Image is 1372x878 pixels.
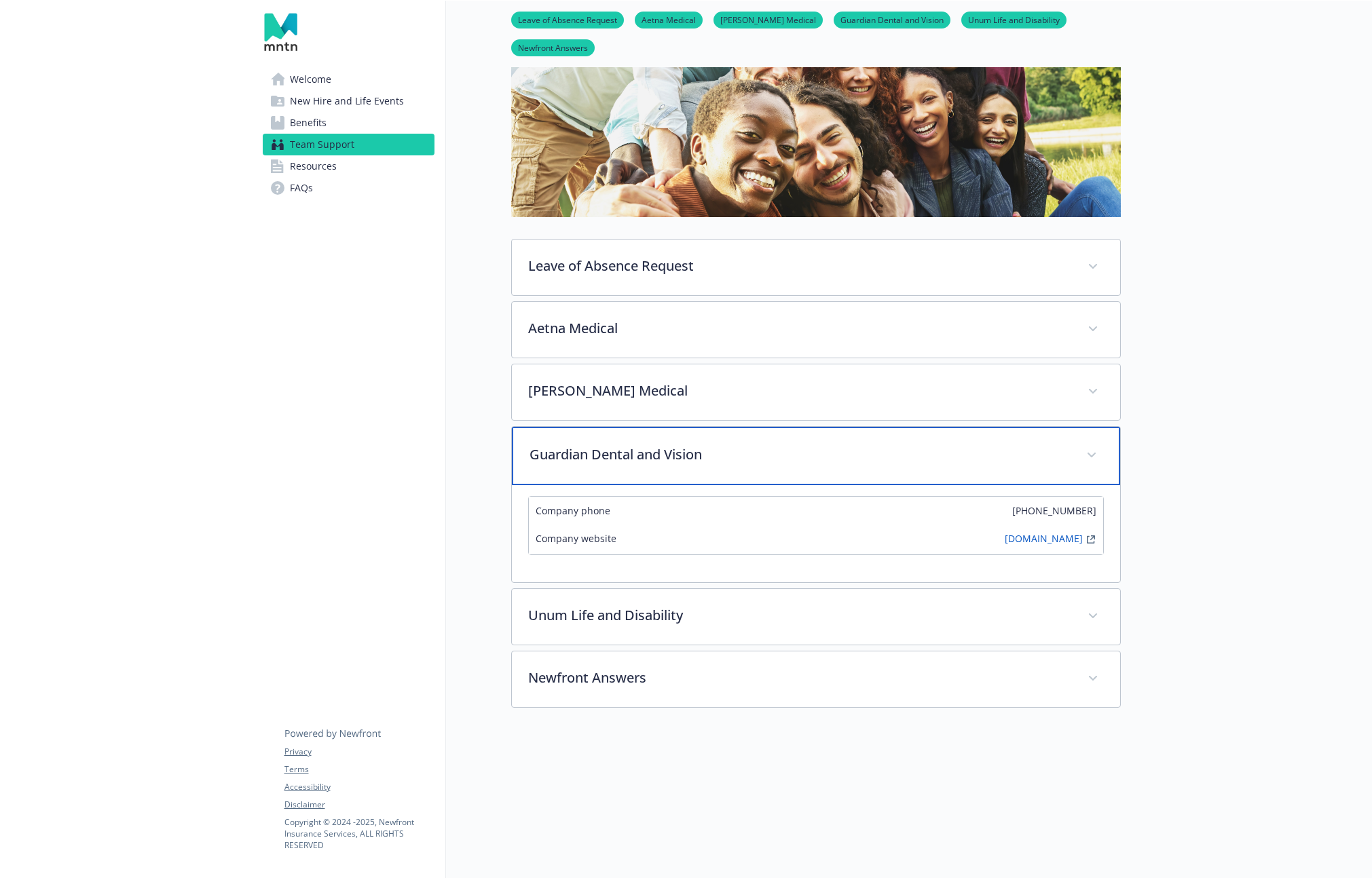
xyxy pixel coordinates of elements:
span: Welcome [290,69,331,90]
span: Company website [536,531,616,548]
p: Guardian Dental and Vision [530,444,1070,465]
span: Company phone [536,503,610,518]
a: Aetna Medical [635,13,703,26]
div: Leave of Absence Request [512,240,1120,295]
a: [DOMAIN_NAME] [1005,531,1083,548]
div: Guardian Dental and Vision [512,427,1120,485]
a: Newfront Answers [511,41,595,54]
p: Copyright © 2024 - 2025 , Newfront Insurance Services, ALL RIGHTS RESERVED [284,816,434,851]
p: [PERSON_NAME] Medical [528,381,1071,401]
a: Welcome [263,69,434,90]
p: Leave of Absence Request [528,256,1071,276]
a: Leave of Absence Request [511,13,624,26]
p: Aetna Medical [528,318,1071,339]
a: New Hire and Life Events [263,90,434,112]
div: Newfront Answers [512,651,1120,707]
div: Guardian Dental and Vision [512,485,1120,582]
span: Team Support [290,134,354,155]
a: Benefits [263,112,434,134]
a: Team Support [263,134,434,155]
p: Unum Life and Disability [528,605,1071,626]
a: Accessibility [284,781,434,793]
a: Privacy [284,746,434,758]
a: Unum Life and Disability [961,13,1067,26]
a: Resources [263,155,434,177]
div: Unum Life and Disability [512,589,1120,645]
div: [PERSON_NAME] Medical [512,364,1120,420]
span: Benefits [290,112,327,134]
p: Newfront Answers [528,668,1071,688]
a: [PERSON_NAME] Medical [713,13,823,26]
a: Terms [284,763,434,776]
a: Disclaimer [284,799,434,811]
span: New Hire and Life Events [290,90,404,112]
span: [PHONE_NUMBER] [1012,503,1096,518]
span: Resources [290,155,337,177]
div: Aetna Medical [512,302,1120,358]
span: FAQs [290,177,313,199]
a: Guardian Dental and Vision [834,13,950,26]
a: external [1083,531,1099,548]
a: FAQs [263,177,434,199]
